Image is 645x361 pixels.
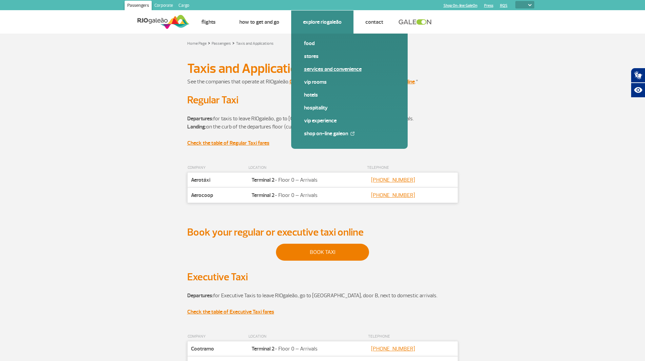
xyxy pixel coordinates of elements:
a: Check the table of Regular Taxi fares [187,140,270,146]
div: Plugin de acessibilidade da Hand Talk. [631,68,645,98]
th: TELEPHONE [368,332,458,341]
a: Hotels [304,91,395,99]
td: - Floor 0 – Arrivals [248,188,367,203]
button: Abrir recursos assistivos. [631,83,645,98]
a: VIP Experience [304,117,395,124]
strong: Landing: [187,123,206,130]
a: Food [304,40,395,47]
th: LOCATION [248,332,368,341]
a: [PHONE_NUMBER] [371,177,415,183]
a: Explore RIOgaleão [303,19,342,25]
a: Contact [365,19,383,25]
th: TELEPHONE [367,163,458,173]
strong: Aerocoop [191,192,213,199]
strong: Terminal 2 [252,345,275,352]
a: Passengers [212,41,231,46]
td: - Floor 0 – Arrivals [248,173,367,188]
a: Stores [304,53,395,60]
strong: Departures: [187,292,213,299]
h1: Taxis and Applications [187,63,458,74]
a: > [208,39,210,47]
p: on the curb of the departures floor (curb) of [GEOGRAPHIC_DATA]. [187,123,458,147]
h2: Regular Taxi [187,94,458,106]
a: RQS [500,3,508,8]
strong: Cootramo [191,345,214,352]
a: > [232,39,235,47]
a: Flights [201,19,216,25]
h2: Book your regular or executive taxi online [187,226,458,239]
strong: Terminal 2 [252,192,275,199]
a: Home Page [187,41,207,46]
strong: Departures: [187,115,213,122]
strong: Terminal 2 [252,177,275,183]
a: Press [484,3,493,8]
a: Corporate [152,1,176,12]
a: Taxis and Applications [236,41,274,46]
td: - Floor 0 – Arrivals [248,341,368,357]
th: COMPANY [187,163,248,173]
button: Abrir tradutor de língua de sinais. [631,68,645,83]
a: Hospitality [304,104,395,112]
th: LOCATION [248,163,367,173]
p: for Executive Taxis to leave RIOgaleão, go to [GEOGRAPHIC_DATA], door B, next to domestic arrivals. [187,292,458,316]
strong: Aerotáxi [191,177,210,183]
p: See the companies that operate at RIOgaleão. .* [187,78,458,86]
h2: Executive Taxi [187,271,458,283]
a: Cargo [176,1,192,12]
a: Shop On-line GaleOn [304,130,395,137]
a: Passengers [125,1,152,12]
a: BOOK TAXI [276,244,369,261]
p: for taxis to leave RIOgaleão, go to [GEOGRAPHIC_DATA], door A, next to domestic arrivals. [187,115,458,123]
a: VIP Rooms [304,78,395,86]
th: COMPANY [187,332,248,341]
a: Check the table of Executive Taxi fares [187,308,274,315]
a: Shop On-line GaleOn [444,3,477,8]
a: Click here and book your regular or executive taxi online [289,78,415,85]
a: How to get and go [239,19,279,25]
a: [PHONE_NUMBER] [371,192,415,199]
img: External Link Icon [350,132,354,136]
a: [PHONE_NUMBER] [371,345,415,352]
a: Services and Convenience [304,65,395,73]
